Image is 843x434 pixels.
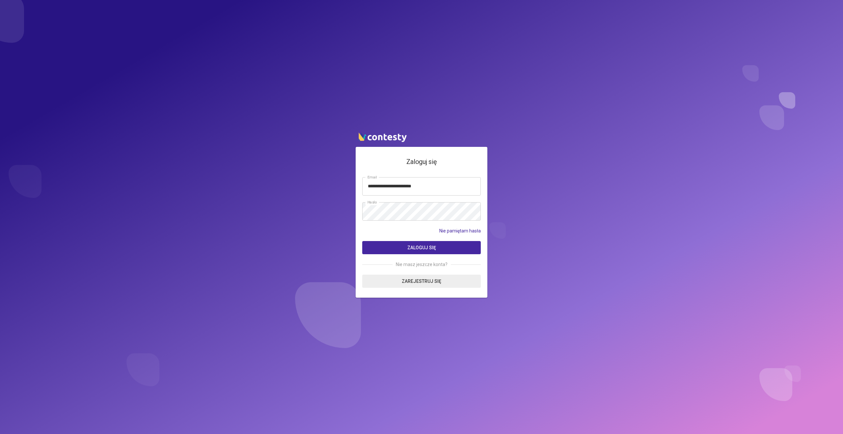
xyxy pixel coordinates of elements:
img: contesty logo [356,130,408,144]
span: Zaloguj się [407,245,436,250]
a: Nie pamiętam hasła [439,227,481,234]
h4: Zaloguj się [362,157,481,167]
a: Zarejestruj się [362,275,481,288]
span: Nie masz jeszcze konta? [393,261,451,268]
button: Zaloguj się [362,241,481,254]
